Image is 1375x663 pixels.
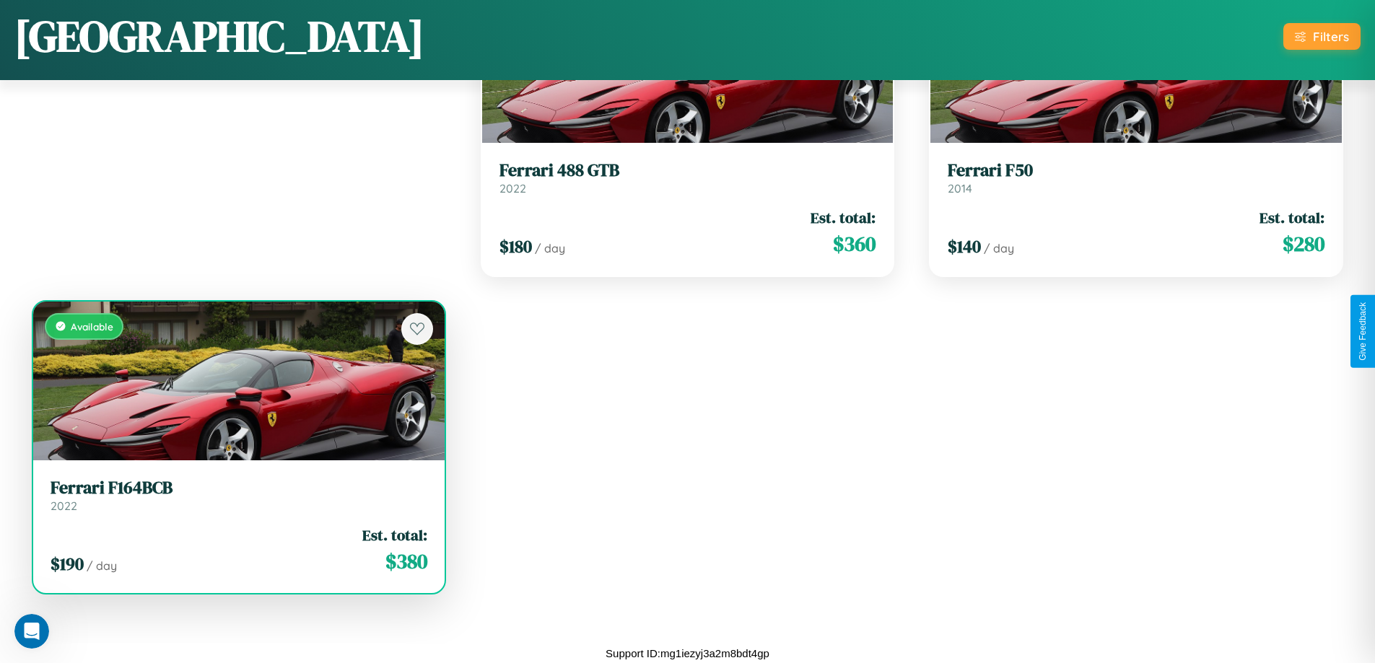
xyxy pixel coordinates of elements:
span: / day [535,241,565,255]
span: $ 190 [51,552,84,576]
span: 2022 [499,181,526,196]
span: Est. total: [362,524,427,545]
span: Est. total: [811,207,876,228]
h3: Ferrari F164BCB [51,478,427,499]
span: / day [984,241,1014,255]
span: $ 180 [499,234,532,258]
h3: Ferrari 488 GTB [499,160,876,181]
span: 2014 [948,181,972,196]
h1: [GEOGRAPHIC_DATA] [14,6,424,66]
div: Filters [1313,29,1349,44]
span: Est. total: [1260,207,1324,228]
span: / day [87,558,117,573]
iframe: Intercom live chat [14,614,49,649]
a: Ferrari 488 GTB2022 [499,160,876,196]
span: 2022 [51,499,77,513]
span: $ 360 [833,229,876,258]
a: Ferrari F502014 [948,160,1324,196]
h3: Ferrari F50 [948,160,1324,181]
span: Available [71,320,113,333]
span: $ 380 [385,547,427,576]
a: Ferrari F164BCB2022 [51,478,427,513]
span: $ 280 [1283,229,1324,258]
p: Support ID: mg1iezyj3a2m8bdt4gp [606,644,769,663]
span: $ 140 [948,234,981,258]
button: Filters [1283,23,1361,50]
div: Give Feedback [1358,302,1368,361]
